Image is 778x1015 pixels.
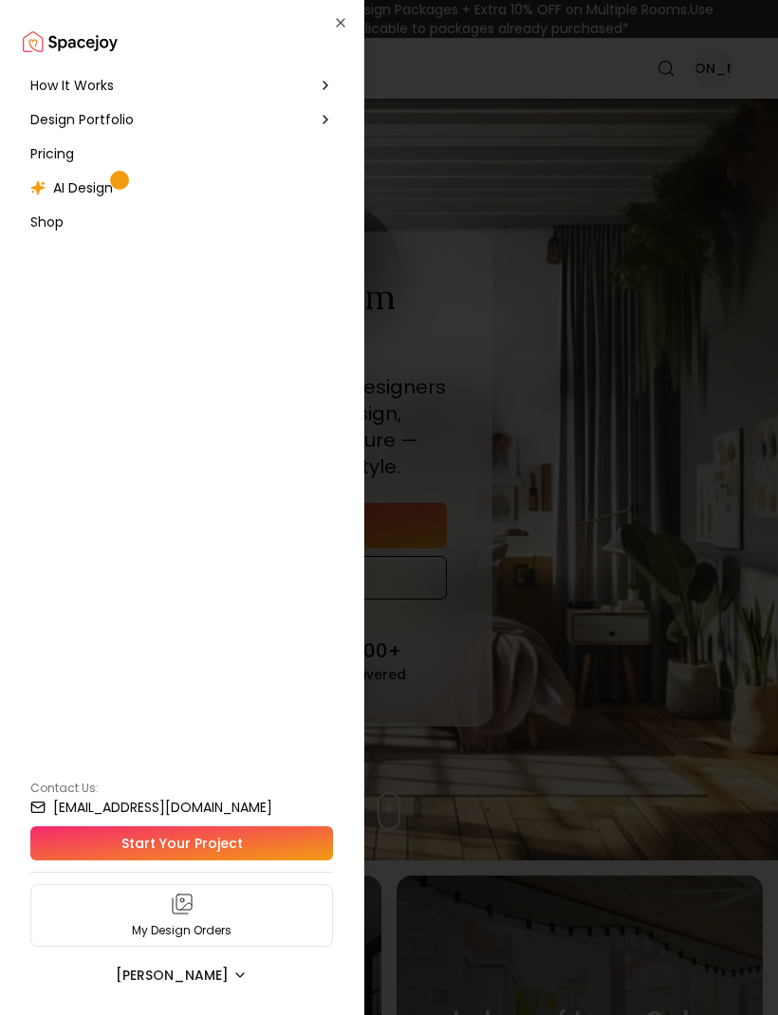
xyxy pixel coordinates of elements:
[30,110,134,129] span: Design Portfolio
[30,800,333,815] a: [EMAIL_ADDRESS][DOMAIN_NAME]
[30,958,333,992] button: [PERSON_NAME]
[132,923,232,938] p: My Design Orders
[30,826,333,860] a: Start Your Project
[30,144,74,163] span: Pricing
[23,23,118,61] a: Spacejoy
[30,212,64,231] span: Shop
[53,178,113,197] span: AI Design
[23,23,118,61] img: Spacejoy Logo
[30,781,333,796] p: Contact Us:
[53,801,272,814] small: [EMAIL_ADDRESS][DOMAIN_NAME]
[30,76,114,95] span: How It Works
[30,884,333,947] a: My Design Orders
